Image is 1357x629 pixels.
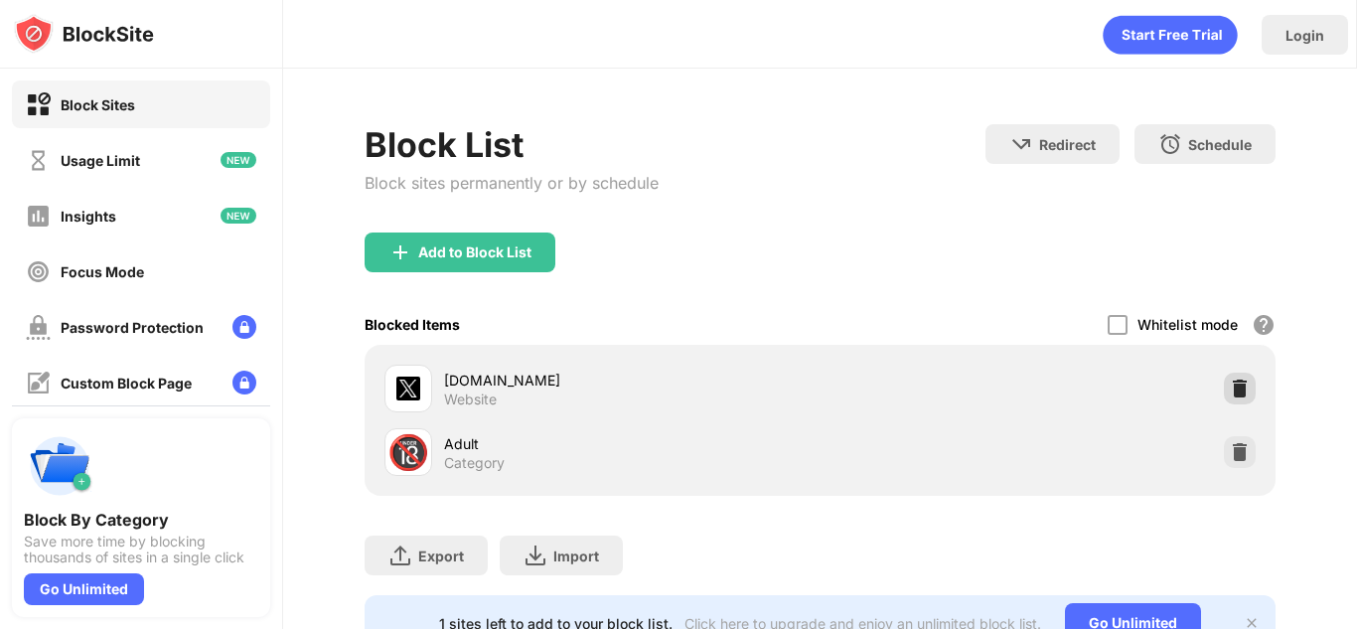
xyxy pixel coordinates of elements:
[24,573,144,605] div: Go Unlimited
[26,371,51,395] img: customize-block-page-off.svg
[61,152,140,169] div: Usage Limit
[365,124,659,165] div: Block List
[365,173,659,193] div: Block sites permanently or by schedule
[61,208,116,225] div: Insights
[14,14,154,54] img: logo-blocksite.svg
[553,548,599,564] div: Import
[221,152,256,168] img: new-icon.svg
[61,96,135,113] div: Block Sites
[26,92,51,117] img: block-on.svg
[61,319,204,336] div: Password Protection
[444,454,505,472] div: Category
[1137,316,1238,333] div: Whitelist mode
[26,315,51,340] img: password-protection-off.svg
[232,315,256,339] img: lock-menu.svg
[24,430,95,502] img: push-categories.svg
[1285,27,1324,44] div: Login
[418,548,464,564] div: Export
[61,263,144,280] div: Focus Mode
[444,433,821,454] div: Adult
[396,377,420,400] img: favicons
[444,391,497,408] div: Website
[232,371,256,394] img: lock-menu.svg
[1039,136,1096,153] div: Redirect
[365,316,460,333] div: Blocked Items
[1103,15,1238,55] div: animation
[24,534,258,565] div: Save more time by blocking thousands of sites in a single click
[221,208,256,224] img: new-icon.svg
[26,204,51,229] img: insights-off.svg
[24,510,258,530] div: Block By Category
[1188,136,1252,153] div: Schedule
[61,375,192,392] div: Custom Block Page
[444,370,821,391] div: [DOMAIN_NAME]
[418,244,531,260] div: Add to Block List
[26,148,51,173] img: time-usage-off.svg
[387,432,429,473] div: 🔞
[26,259,51,284] img: focus-off.svg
